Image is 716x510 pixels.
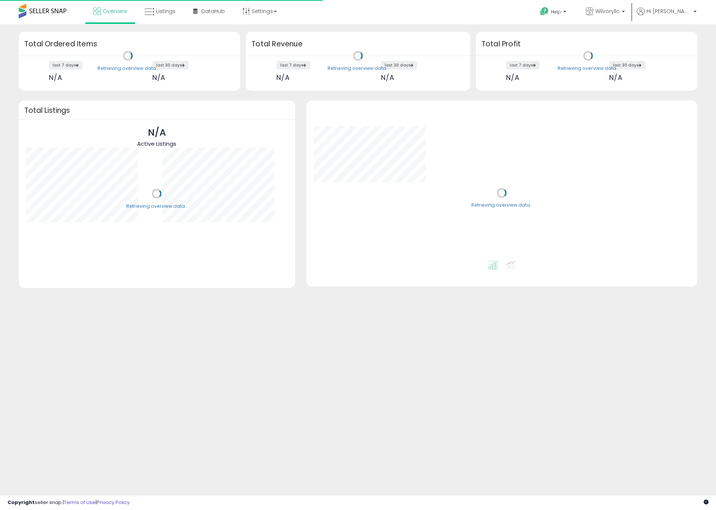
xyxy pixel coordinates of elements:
span: Overview [103,7,127,15]
span: Help [551,9,561,15]
div: Retrieving overview data.. [471,202,532,209]
a: Help [534,1,574,24]
a: Hi [PERSON_NAME] [637,7,697,24]
div: Retrieving overview data.. [97,65,158,72]
div: Retrieving overview data.. [126,203,187,210]
span: Wilvoryllc [595,7,620,15]
span: DataHub [201,7,225,15]
div: Retrieving overview data.. [328,65,388,72]
span: Listings [156,7,176,15]
i: Get Help [540,7,549,16]
span: Hi [PERSON_NAME] [647,7,691,15]
div: Retrieving overview data.. [558,65,619,72]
